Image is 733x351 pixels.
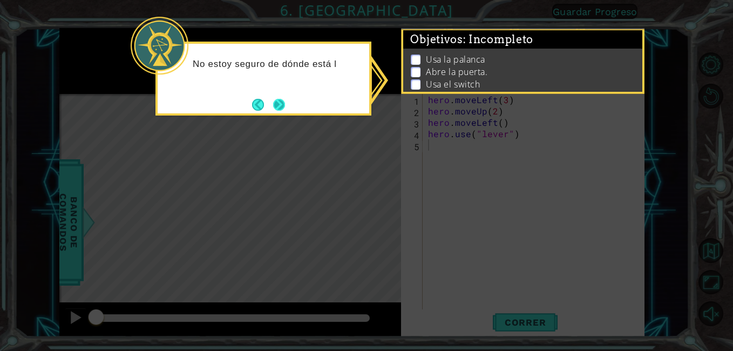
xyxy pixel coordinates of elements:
p: Usa el switch [426,78,480,90]
span: : Incompleto [463,33,533,46]
button: Next [273,98,286,111]
p: Llega a la salida [426,91,490,103]
span: Objetivos [410,33,533,46]
p: Abre la puerta. [426,66,487,78]
p: Usa la palanca [426,53,485,65]
button: Back [252,99,273,111]
p: No estoy seguro de dónde está l [193,58,362,70]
